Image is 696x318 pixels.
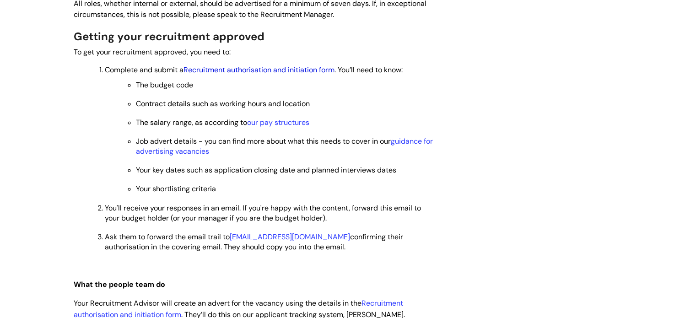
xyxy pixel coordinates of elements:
span: Ask them to forward the email trail to confirming their authorisation in the covering email. They... [105,232,403,252]
span: To get your recruitment approved, you need to: [74,47,231,57]
span: Your shortlisting criteria [136,184,216,194]
span: Complete and submit a [105,65,183,75]
span: What the people team do [74,280,165,289]
a: our pay structures [247,118,309,127]
span: Contract details such as working hours and location [136,99,310,108]
span: Your key dates such as application closing date and planned interviews dates [136,165,396,175]
a: guidance for advertising vacancies [136,136,433,156]
span: The salary range, as according to [136,118,309,127]
a: Recruitment authorisation and initiation form [183,65,335,75]
span: The budget code [136,80,193,90]
a: [EMAIL_ADDRESS][DOMAIN_NAME] [230,232,350,242]
span: Getting your recruitment approved [74,29,264,43]
span: You'll receive your responses in an email. If you're happy with the content, forward this email t... [105,203,421,223]
span: . You’ll need to know: [335,65,403,75]
span: Job advert details - you can find more about what this needs to cover in our [136,136,433,156]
